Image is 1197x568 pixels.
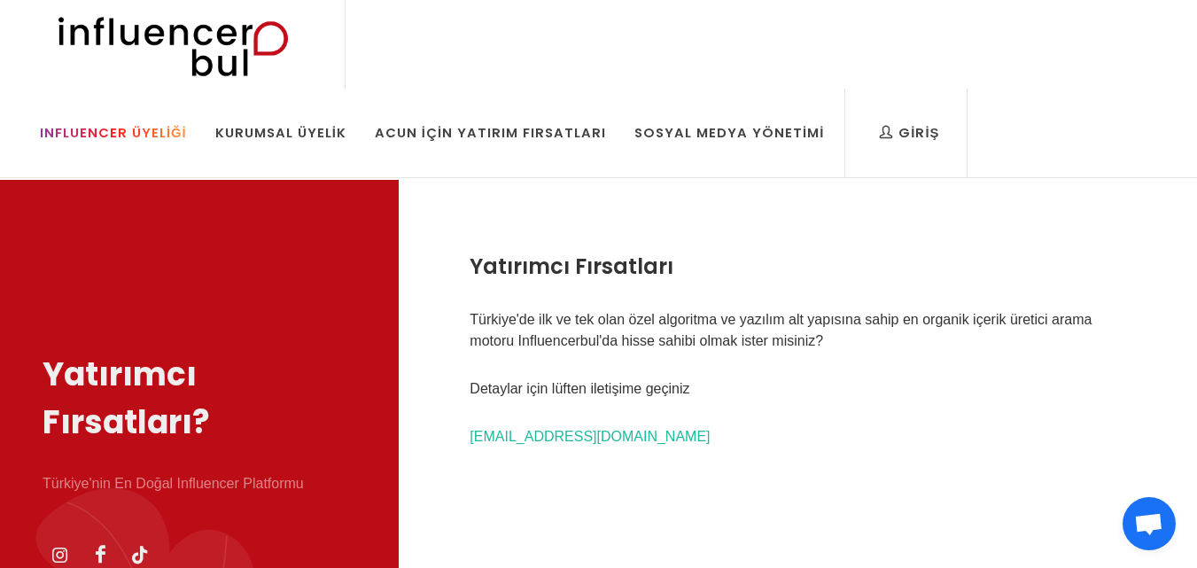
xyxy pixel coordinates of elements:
div: Influencer Üyeliği [40,123,187,143]
div: Acun İçin Yatırım Fırsatları [375,123,606,143]
a: Sosyal Medya Yönetimi [621,89,837,177]
div: Açık sohbet [1123,497,1176,550]
p: Detaylar için lüften iletişime geçiniz [470,378,1126,400]
a: Influencer Üyeliği [27,89,200,177]
a: Acun İçin Yatırım Fırsatları [361,89,619,177]
div: Giriş [879,123,939,143]
div: Kurumsal Üyelik [215,123,346,143]
a: Kurumsal Üyelik [202,89,360,177]
h3: Yatırımcı Fırsatları [470,251,1126,283]
div: Sosyal Medya Yönetimi [634,123,824,143]
p: Türkiye'nin En Doğal Influencer Platformu [43,473,356,494]
p: Türkiye'de ilk ve tek olan özel algoritma ve yazılım alt yapısına sahip en organik içerik üretici... [470,309,1126,352]
h1: Yatırımcı Fırsatları? [43,351,356,447]
a: Giriş [866,89,952,177]
a: [EMAIL_ADDRESS][DOMAIN_NAME] [470,429,710,444]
